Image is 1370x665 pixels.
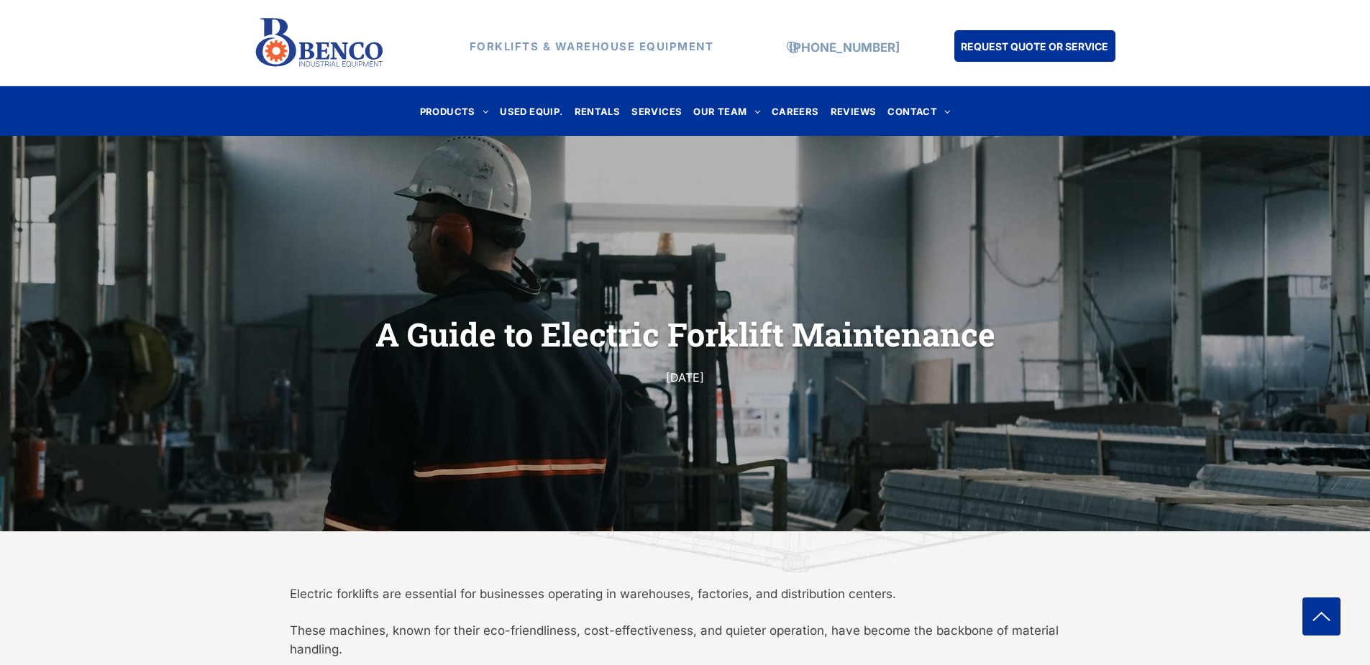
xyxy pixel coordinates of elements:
div: [DATE] [418,367,953,387]
strong: FORKLIFTS & WAREHOUSE EQUIPMENT [470,40,714,53]
span: These machines, known for their eco-friendliness, cost-effectiveness, and quieter operation, have... [290,623,1059,656]
span: REQUEST QUOTE OR SERVICE [961,33,1108,60]
a: [PHONE_NUMBER] [789,40,900,55]
a: RENTALS [569,101,626,121]
a: CAREERS [766,101,825,121]
a: OUR TEAM [688,101,766,121]
a: PRODUCTS [414,101,495,121]
h1: A Guide to Electric Forklift Maintenance [290,311,1081,357]
a: CONTACT [882,101,956,121]
a: REQUEST QUOTE OR SERVICE [954,30,1115,62]
a: USED EQUIP. [494,101,568,121]
span: Electric forklifts are essential for businesses operating in warehouses, factories, and distribut... [290,587,896,601]
a: REVIEWS [825,101,882,121]
a: SERVICES [626,101,688,121]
